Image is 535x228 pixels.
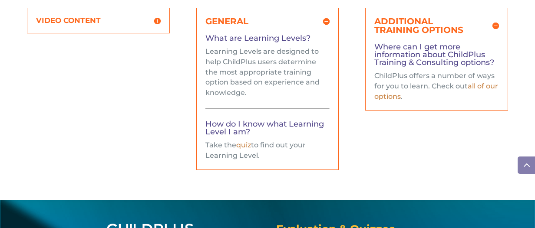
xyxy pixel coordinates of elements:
[205,120,330,140] h4: How do I know what Learning Level I am?
[236,141,251,149] a: quiz
[205,140,330,161] p: Take the to find out your Learning Level.
[374,71,499,101] p: ChildPlus offers a number of ways for you to learn. Check out .
[205,34,330,46] h4: What are Learning Levels?
[36,17,161,24] h5: VIDEO CONTENT
[374,82,498,101] a: all of our options
[205,17,330,26] h5: General
[374,17,499,34] h5: Additional Training Options
[374,43,499,71] h4: Where can I get more information about ChildPlus Training & Consulting options?
[205,46,330,105] p: Learning Levels are designed to help ChildPlus users determine the most appropriate training opti...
